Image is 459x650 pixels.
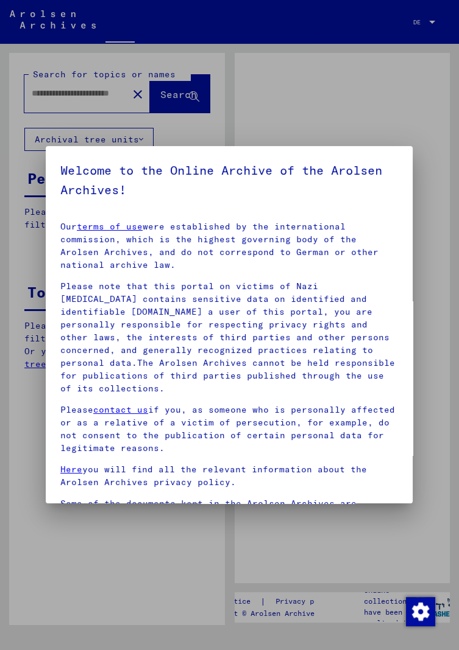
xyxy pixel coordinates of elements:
p: Please if you, as someone who is personally affected or as a relative of a victim of persecution,... [60,404,398,455]
a: contact us [93,404,148,415]
img: Изменить согласие [406,597,435,626]
p: you will find all the relevant information about the Arolsen Archives privacy policy. [60,463,398,489]
a: Here [60,464,82,475]
h5: Welcome to the Online Archive of the Arolsen Archives! [60,161,398,200]
p: Please note that this portal on victims of Nazi [MEDICAL_DATA] contains sensitive data on identif... [60,280,398,395]
p: Our were established by the international commission, which is the highest governing body of the ... [60,220,398,271]
a: terms of use [77,221,143,232]
p: Some of the documents kept in the Arolsen Archives are copies.The originals are stored in other a... [60,497,398,561]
